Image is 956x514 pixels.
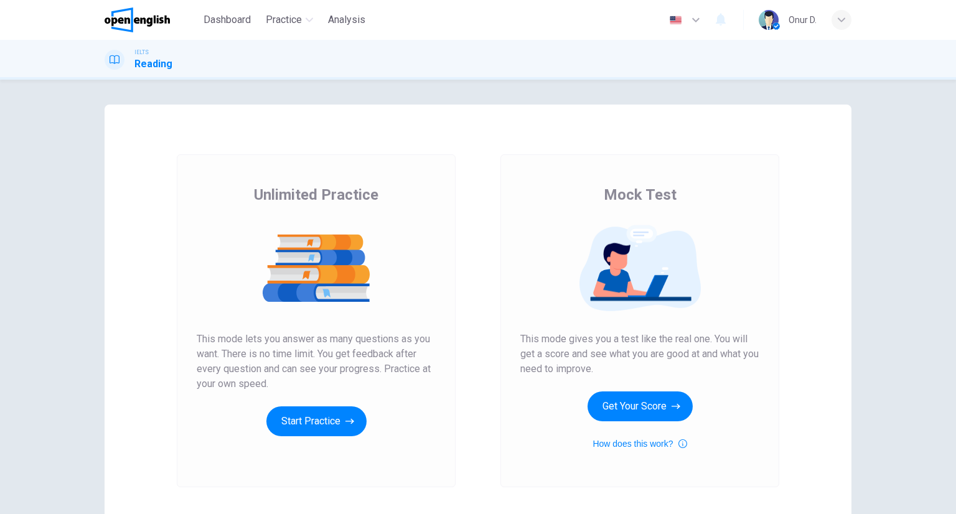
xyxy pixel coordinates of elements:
button: Practice [261,9,318,31]
button: Analysis [323,9,370,31]
span: Analysis [328,12,365,27]
span: Mock Test [604,185,677,205]
span: Practice [266,12,302,27]
span: This mode gives you a test like the real one. You will get a score and see what you are good at a... [520,332,759,376]
span: Unlimited Practice [254,185,378,205]
span: Dashboard [204,12,251,27]
div: Onur D. [789,12,817,27]
button: How does this work? [593,436,687,451]
span: This mode lets you answer as many questions as you want. There is no time limit. You get feedback... [197,332,436,391]
a: OpenEnglish logo [105,7,199,32]
img: OpenEnglish logo [105,7,170,32]
img: en [668,16,683,25]
button: Get Your Score [588,391,693,421]
button: Start Practice [266,406,367,436]
img: Profile picture [759,10,779,30]
button: Dashboard [199,9,256,31]
span: IELTS [134,48,149,57]
h1: Reading [134,57,172,72]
